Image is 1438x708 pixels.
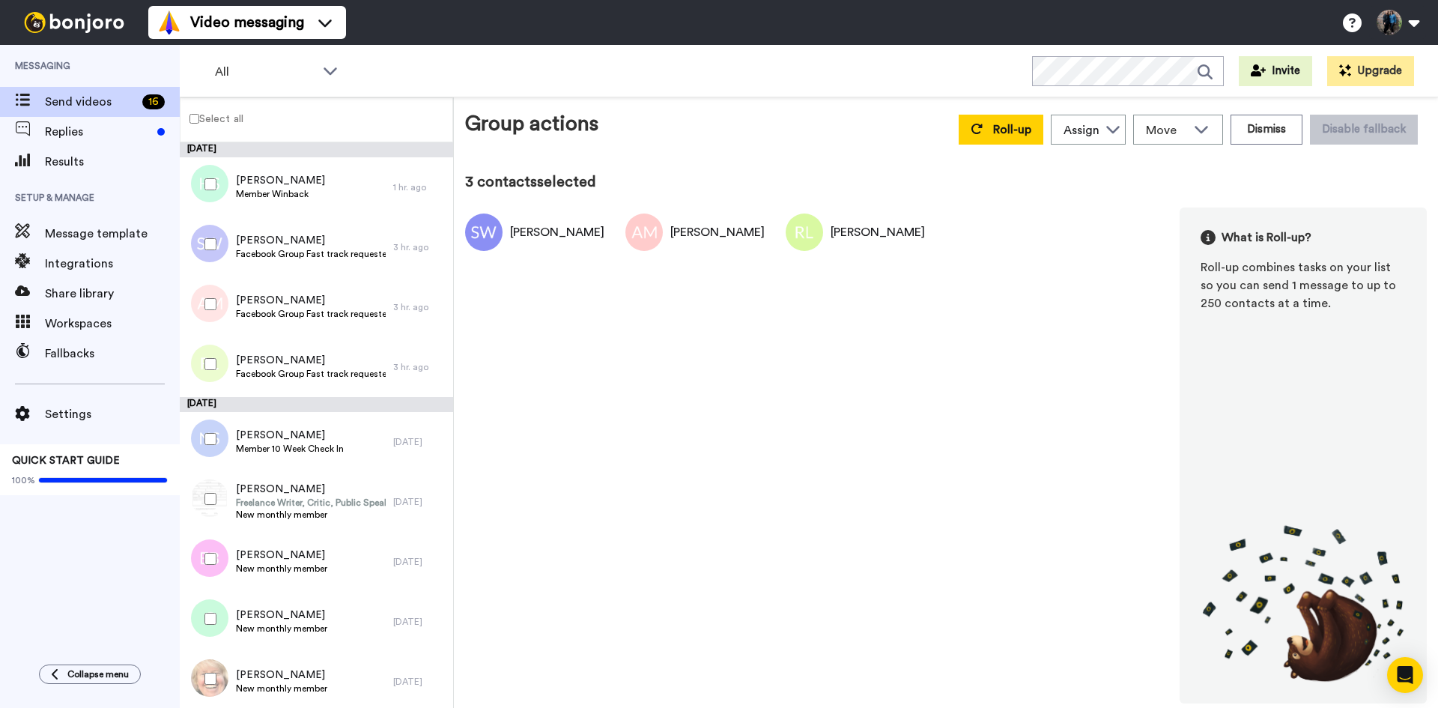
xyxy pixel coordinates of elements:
span: Member Winback [236,188,325,200]
span: Move [1146,121,1186,139]
span: [PERSON_NAME] [236,173,325,188]
img: Image of Shelly Warnick [465,214,503,251]
img: bj-logo-header-white.svg [18,12,130,33]
button: Roll-up [959,115,1043,145]
div: [PERSON_NAME] [510,223,604,241]
span: [PERSON_NAME] [236,548,327,563]
div: 3 contacts selected [465,172,1427,193]
span: [PERSON_NAME] [236,233,386,248]
div: [DATE] [393,616,446,628]
button: Collapse menu [39,665,141,684]
div: Assign [1064,121,1099,139]
span: [PERSON_NAME] [236,293,386,308]
span: Roll-up [993,124,1031,136]
div: 16 [142,94,165,109]
div: Open Intercom Messenger [1387,657,1423,693]
img: Image of Andy Minton [625,214,663,251]
div: [DATE] [180,397,453,412]
span: Facebook Group Fast track requested [236,308,386,320]
span: Message template [45,225,180,243]
span: New monthly member [236,623,327,635]
div: [DATE] [393,496,446,508]
div: [DATE] [393,436,446,448]
span: [PERSON_NAME] [236,482,386,497]
span: Freelance Writer, Critic, Public Speaker [236,497,386,509]
span: Share library [45,285,180,303]
span: Workspaces [45,315,180,333]
span: Send videos [45,93,136,111]
div: 1 hr. ago [393,181,446,193]
button: Disable fallback [1310,115,1418,145]
div: [PERSON_NAME] [831,223,925,241]
span: [PERSON_NAME] [236,608,327,623]
span: Fallbacks [45,345,180,363]
div: [DATE] [393,676,446,688]
span: Integrations [45,255,180,273]
button: Upgrade [1327,56,1414,86]
span: Facebook Group Fast track requested [236,368,386,380]
div: [DATE] [393,556,446,568]
button: Dismiss [1231,115,1302,145]
span: New monthly member [236,563,327,575]
span: Replies [45,123,151,141]
span: 100% [12,474,35,486]
div: Roll-up combines tasks on your list so you can send 1 message to up to 250 contacts at a time. [1201,258,1406,312]
img: joro-roll.png [1201,524,1406,683]
div: 3 hr. ago [393,301,446,313]
span: All [215,63,315,81]
span: Facebook Group Fast track requested [236,248,386,260]
span: [PERSON_NAME] [236,353,386,368]
span: [PERSON_NAME] [236,428,344,443]
span: What is Roll-up? [1222,229,1311,246]
img: Image of RaNae Longfellow Dreesen [786,214,823,251]
span: New monthly member [236,683,327,695]
span: Results [45,153,180,171]
span: Member 10 Week Check In [236,443,344,455]
label: Select all [180,109,243,127]
span: Collapse menu [67,668,129,680]
span: [PERSON_NAME] [236,668,327,683]
span: Video messaging [190,12,304,33]
span: QUICK START GUIDE [12,456,120,466]
div: 3 hr. ago [393,241,446,253]
button: Invite [1239,56,1312,86]
input: Select all [189,114,199,124]
div: 3 hr. ago [393,361,446,373]
span: Settings [45,405,180,423]
div: Group actions [465,109,598,145]
span: New monthly member [236,509,386,521]
div: [DATE] [180,142,453,157]
div: [PERSON_NAME] [670,223,765,241]
img: vm-color.svg [157,10,181,34]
